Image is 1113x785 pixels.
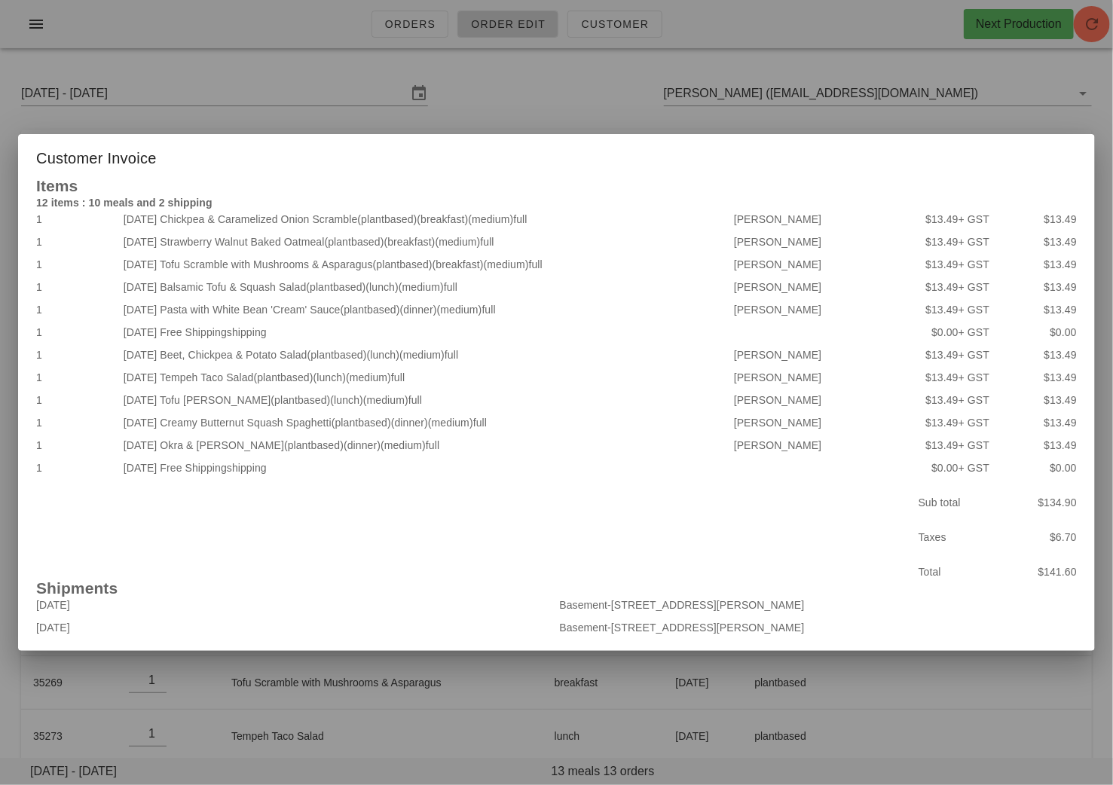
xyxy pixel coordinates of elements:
span: (medium) [363,394,408,406]
span: (plantbased) [373,258,433,270]
div: $13.49 [992,434,1080,457]
div: [PERSON_NAME] [731,253,906,276]
div: $13.49 [992,298,1080,321]
div: Customer Invoice [18,134,1095,178]
div: $13.49 [992,344,1080,366]
div: $6.70 [998,520,1086,554]
div: $13.49 [906,231,993,253]
span: (lunch) [365,281,399,293]
span: (medium) [436,236,481,248]
div: Total [910,554,998,589]
span: + GST [959,417,989,429]
div: $13.49 [906,253,993,276]
span: (medium) [428,417,473,429]
div: [PERSON_NAME] [731,231,906,253]
span: (medium) [484,258,529,270]
div: Basement-[STREET_ADDRESS][PERSON_NAME] [557,616,1081,639]
div: $0.00 [906,321,993,344]
span: (dinner) [391,417,428,429]
div: 1 [33,344,121,366]
div: $13.49 [992,253,1080,276]
div: $13.49 [992,276,1080,298]
div: [DATE] Beet, Chickpea & Potato Salad full [121,344,731,366]
div: $13.49 [906,344,993,366]
div: [PERSON_NAME] [731,411,906,434]
span: (plantbased) [325,236,384,248]
span: (breakfast) [384,236,436,248]
span: + GST [959,371,989,383]
span: (plantbased) [332,417,391,429]
span: (medium) [346,371,391,383]
div: $13.49 [992,366,1080,389]
span: (breakfast) [433,258,484,270]
div: $13.49 [906,276,993,298]
div: [DATE] Free Shipping shipping [121,457,731,479]
div: $13.49 [992,208,1080,231]
span: + GST [959,236,989,248]
span: + GST [959,394,989,406]
div: Basement-[STREET_ADDRESS][PERSON_NAME] [557,594,1081,616]
div: [DATE] Tempeh Taco Salad full [121,366,731,389]
div: Taxes [910,520,998,554]
span: (medium) [399,281,444,293]
div: 1 [33,434,121,457]
div: [DATE] Tofu Scramble with Mushrooms & Asparagus full [121,253,731,276]
div: 1 [33,366,121,389]
div: $0.00 [992,457,1080,479]
span: (breakfast) [417,213,469,225]
div: $141.60 [998,554,1086,589]
span: + GST [959,258,989,270]
div: 1 [33,389,121,411]
div: 1 [33,253,121,276]
span: (lunch) [367,349,400,361]
div: 1 [33,411,121,434]
div: [DATE] Tofu [PERSON_NAME] full [121,389,731,411]
div: $13.49 [992,231,1080,253]
div: [DATE] Okra & [PERSON_NAME] full [121,434,731,457]
div: $13.49 [906,434,993,457]
span: (dinner) [344,439,381,451]
h2: Items [36,178,1077,194]
span: (medium) [437,304,482,316]
span: (plantbased) [254,371,313,383]
div: 1 [33,276,121,298]
div: $0.00 [992,321,1080,344]
div: 1 [33,208,121,231]
span: (plantbased) [341,304,400,316]
div: $13.49 [992,411,1080,434]
div: $134.90 [998,485,1086,520]
span: (lunch) [331,394,364,406]
span: + GST [959,439,989,451]
div: [DATE] [33,616,557,639]
div: $13.49 [906,208,993,231]
div: [DATE] Strawberry Walnut Baked Oatmeal full [121,231,731,253]
span: (plantbased) [271,394,330,406]
span: (medium) [381,439,426,451]
span: + GST [959,349,989,361]
div: $13.49 [906,411,993,434]
div: $13.49 [992,389,1080,411]
div: [PERSON_NAME] [731,434,906,457]
div: [PERSON_NAME] [731,208,906,231]
span: (plantbased) [307,349,367,361]
h2: Shipments [36,580,1077,597]
div: [DATE] Creamy Butternut Squash Spaghetti full [121,411,731,434]
span: (dinner) [400,304,437,316]
span: + GST [959,326,989,338]
div: [PERSON_NAME] [731,276,906,298]
div: $0.00 [906,457,993,479]
span: + GST [959,281,989,293]
span: (plantbased) [357,213,417,225]
span: (lunch) [313,371,347,383]
div: Sub total [910,485,998,520]
div: [DATE] Balsamic Tofu & Squash Salad full [121,276,731,298]
span: + GST [959,213,989,225]
span: (medium) [469,213,514,225]
div: 1 [33,457,121,479]
span: (medium) [399,349,445,361]
div: [PERSON_NAME] [731,366,906,389]
div: 1 [33,298,121,321]
div: [DATE] Pasta with White Bean 'Cream' Sauce full [121,298,731,321]
span: (plantbased) [306,281,365,293]
div: [PERSON_NAME] [731,344,906,366]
